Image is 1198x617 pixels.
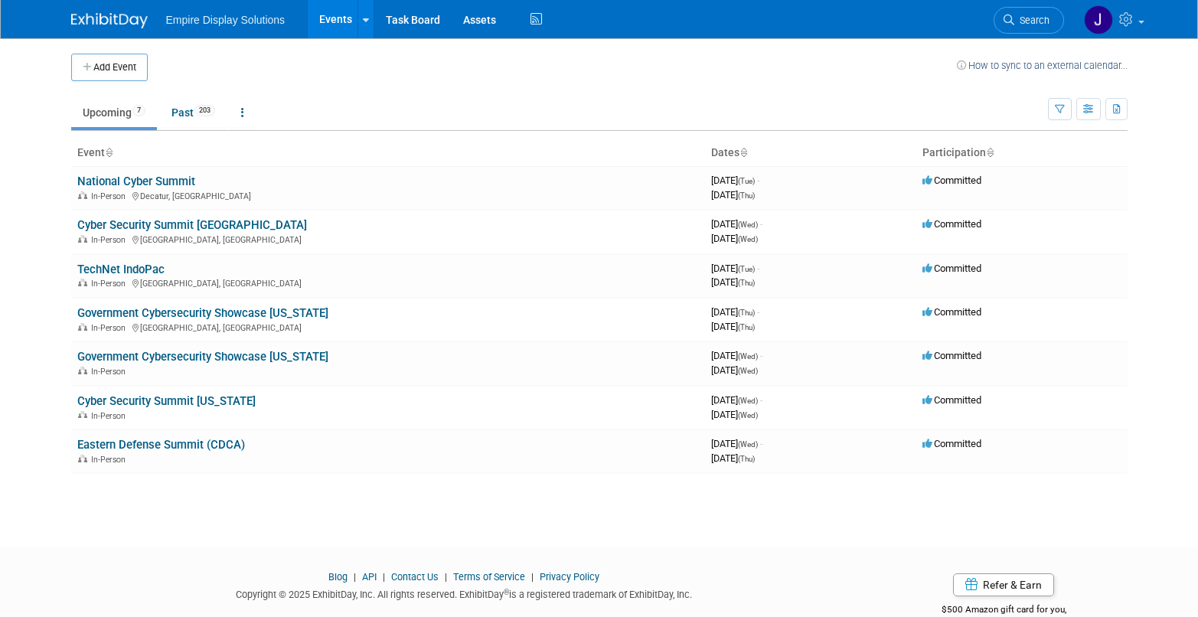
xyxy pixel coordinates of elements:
img: Jane Paolucci [1084,5,1113,34]
span: [DATE] [711,321,755,332]
span: - [760,438,762,449]
span: Committed [922,438,981,449]
span: (Thu) [738,191,755,200]
span: [DATE] [711,409,758,420]
span: In-Person [91,367,130,377]
a: Past203 [160,98,227,127]
span: In-Person [91,411,130,421]
span: [DATE] [711,189,755,201]
span: Committed [922,306,981,318]
span: (Tue) [738,265,755,273]
span: (Thu) [738,455,755,463]
span: (Wed) [738,352,758,361]
span: - [760,218,762,230]
span: (Wed) [738,440,758,449]
th: Participation [916,140,1128,166]
span: | [379,571,389,583]
a: Upcoming7 [71,98,157,127]
img: In-Person Event [78,367,87,374]
div: [GEOGRAPHIC_DATA], [GEOGRAPHIC_DATA] [77,233,699,245]
a: TechNet IndoPac [77,263,165,276]
img: In-Person Event [78,323,87,331]
span: In-Person [91,235,130,245]
a: Government Cybersecurity Showcase [US_STATE] [77,306,328,320]
span: (Wed) [738,235,758,243]
span: (Thu) [738,308,755,317]
a: How to sync to an external calendar... [957,60,1128,71]
span: [DATE] [711,276,755,288]
span: - [757,306,759,318]
span: - [760,350,762,361]
span: [DATE] [711,394,762,406]
span: - [757,263,759,274]
span: (Thu) [738,279,755,287]
span: In-Person [91,323,130,333]
a: Eastern Defense Summit (CDCA) [77,438,245,452]
span: [DATE] [711,350,762,361]
span: - [760,394,762,406]
a: Sort by Event Name [105,146,113,158]
span: Committed [922,350,981,361]
span: | [441,571,451,583]
div: Copyright © 2025 ExhibitDay, Inc. All rights reserved. ExhibitDay is a registered trademark of Ex... [71,584,858,602]
span: (Wed) [738,220,758,229]
span: 7 [132,105,145,116]
span: | [527,571,537,583]
span: Committed [922,394,981,406]
img: In-Person Event [78,455,87,462]
a: Terms of Service [453,571,525,583]
a: National Cyber Summit [77,175,195,188]
a: Cyber Security Summit [GEOGRAPHIC_DATA] [77,218,307,232]
span: (Thu) [738,323,755,331]
a: Government Cybersecurity Showcase [US_STATE] [77,350,328,364]
span: [DATE] [711,175,759,186]
img: In-Person Event [78,235,87,243]
img: In-Person Event [78,191,87,199]
a: Search [994,7,1064,34]
div: [GEOGRAPHIC_DATA], [GEOGRAPHIC_DATA] [77,321,699,333]
span: (Tue) [738,177,755,185]
img: In-Person Event [78,279,87,286]
a: API [362,571,377,583]
div: Decatur, [GEOGRAPHIC_DATA] [77,189,699,201]
span: Committed [922,218,981,230]
a: Privacy Policy [540,571,599,583]
span: Committed [922,175,981,186]
img: In-Person Event [78,411,87,419]
span: Committed [922,263,981,274]
a: Sort by Participation Type [986,146,994,158]
img: ExhibitDay [71,13,148,28]
span: [DATE] [711,438,762,449]
span: [DATE] [711,263,759,274]
span: [DATE] [711,218,762,230]
span: (Wed) [738,411,758,419]
sup: ® [504,588,509,596]
span: In-Person [91,455,130,465]
a: Blog [328,571,348,583]
span: Empire Display Solutions [166,14,286,26]
th: Dates [705,140,916,166]
a: Cyber Security Summit [US_STATE] [77,394,256,408]
span: - [757,175,759,186]
span: | [350,571,360,583]
div: [GEOGRAPHIC_DATA], [GEOGRAPHIC_DATA] [77,276,699,289]
span: In-Person [91,279,130,289]
button: Add Event [71,54,148,81]
span: Search [1014,15,1049,26]
span: [DATE] [711,452,755,464]
a: Refer & Earn [953,573,1054,596]
span: [DATE] [711,364,758,376]
span: [DATE] [711,306,759,318]
a: Contact Us [391,571,439,583]
a: Sort by Start Date [739,146,747,158]
th: Event [71,140,705,166]
span: (Wed) [738,367,758,375]
span: (Wed) [738,397,758,405]
span: 203 [194,105,215,116]
span: In-Person [91,191,130,201]
span: [DATE] [711,233,758,244]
